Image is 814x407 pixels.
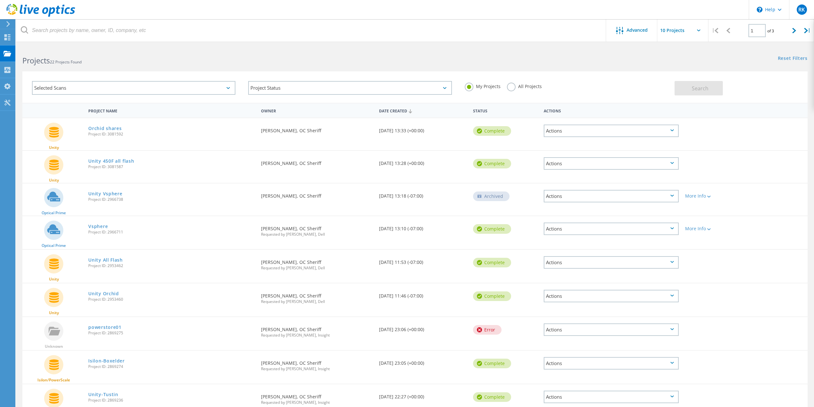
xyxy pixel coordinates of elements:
b: Projects [22,55,50,66]
div: Actions [544,357,679,370]
span: Isilon/PowerScale [37,378,70,382]
span: 22 Projects Found [50,59,82,65]
div: Project Name [85,104,258,116]
div: Actions [544,223,679,235]
span: Unknown [45,345,63,348]
a: Vsphere [88,224,108,229]
div: Complete [473,258,511,267]
span: Optical Prime [42,211,66,215]
div: Actions [541,104,682,116]
span: Unity [49,277,59,281]
div: Complete [473,224,511,234]
span: Project ID: 2953460 [88,297,255,301]
div: More Info [685,226,741,231]
div: [DATE] 13:18 (-07:00) [376,183,470,205]
div: Archived [473,191,510,201]
div: [DATE] 13:33 (+00:00) [376,118,470,139]
span: Requested by [PERSON_NAME], Dell [261,266,372,270]
span: Unity [49,146,59,150]
div: Complete [473,392,511,402]
span: Unity [49,178,59,182]
div: Complete [473,126,511,136]
div: Selected Scans [32,81,235,95]
div: [PERSON_NAME], OC Sheriff [258,250,375,276]
div: Actions [544,391,679,403]
span: Project ID: 3081587 [88,165,255,169]
span: Advanced [627,28,648,32]
span: Requested by [PERSON_NAME], Dell [261,232,372,236]
a: Reset Filters [778,56,808,61]
div: [PERSON_NAME], OC Sheriff [258,317,375,344]
div: [PERSON_NAME], OC Sheriff [258,151,375,172]
div: Actions [544,190,679,202]
span: Requested by [PERSON_NAME], Dell [261,300,372,304]
div: [DATE] 22:27 (+00:00) [376,384,470,405]
div: Error [473,325,502,335]
div: [DATE] 11:46 (-07:00) [376,283,470,305]
span: Project ID: 2869275 [88,331,255,335]
span: Optical Prime [42,244,66,248]
label: All Projects [507,83,542,89]
div: Actions [544,290,679,302]
a: Live Optics Dashboard [6,13,75,18]
div: [DATE] 13:28 (+00:00) [376,151,470,172]
span: Search [692,85,708,92]
div: Actions [544,256,679,269]
div: [DATE] 13:10 (-07:00) [376,216,470,237]
a: Unity-Tustin [88,392,118,397]
span: Project ID: 2869274 [88,365,255,369]
div: Complete [473,159,511,168]
div: Actions [544,125,679,137]
button: Search [675,81,723,95]
div: Project Status [248,81,452,95]
div: [DATE] 23:05 (+00:00) [376,351,470,372]
span: RK [798,7,805,12]
span: Requested by [PERSON_NAME], Insight [261,333,372,337]
span: Project ID: 2869236 [88,398,255,402]
span: Project ID: 2966738 [88,198,255,201]
div: Owner [258,104,375,116]
div: Complete [473,359,511,368]
svg: \n [757,7,763,12]
span: of 3 [767,28,774,34]
a: Unity 450F all flash [88,159,134,163]
div: [PERSON_NAME], OC Sheriff [258,216,375,243]
a: Unity Vsphere [88,191,122,196]
a: Isilon-Boxelder [88,359,125,363]
div: [PERSON_NAME], OC Sheriff [258,183,375,205]
label: My Projects [465,83,501,89]
input: Search projects by name, owner, ID, company, etc [16,19,606,42]
div: [PERSON_NAME], OC Sheriff [258,351,375,377]
div: Status [470,104,541,116]
span: Project ID: 2953462 [88,264,255,268]
span: Project ID: 2966711 [88,230,255,234]
a: powerstore01 [88,325,121,330]
div: Complete [473,291,511,301]
a: Orchid shares [88,126,122,131]
div: Actions [544,323,679,336]
div: More Info [685,194,741,198]
span: Unity [49,311,59,315]
div: [DATE] 11:53 (-07:00) [376,250,470,271]
div: [DATE] 23:06 (+00:00) [376,317,470,338]
span: Requested by [PERSON_NAME], Insight [261,401,372,404]
a: Unity Orchid [88,291,119,296]
div: Actions [544,157,679,170]
div: [PERSON_NAME], OC Sheriff [258,118,375,139]
a: Unity All Flash [88,258,123,262]
div: | [801,19,814,42]
span: Project ID: 3081592 [88,132,255,136]
div: | [708,19,722,42]
div: [PERSON_NAME], OC Sheriff [258,283,375,310]
div: Date Created [376,104,470,117]
span: Requested by [PERSON_NAME], Insight [261,367,372,371]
